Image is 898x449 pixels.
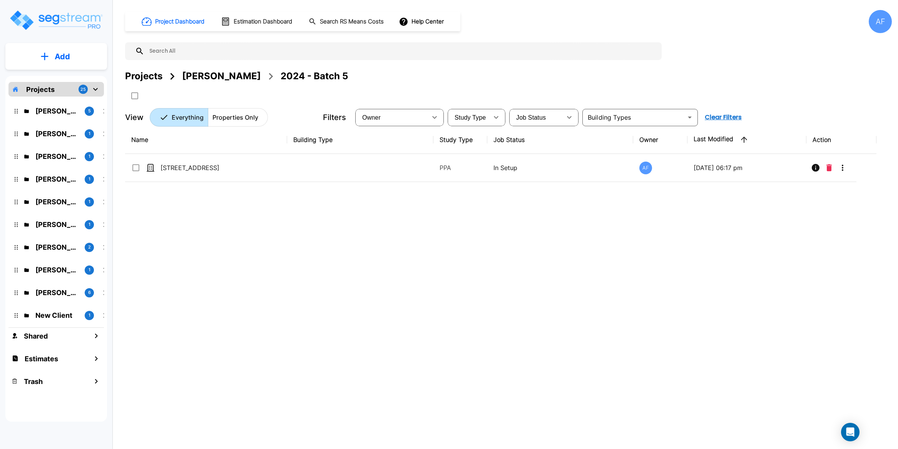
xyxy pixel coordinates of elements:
[55,51,70,62] p: Add
[639,162,652,174] div: AF
[9,9,103,31] img: Logo
[89,312,90,319] p: 1
[125,69,162,83] div: Projects
[35,287,79,298] p: Chesky Perl
[80,86,86,93] p: 25
[287,126,433,154] th: Building Type
[150,108,268,127] div: Platform
[35,265,79,275] p: Taoufik Lahrache
[440,163,481,172] p: PPA
[511,107,562,128] div: Select
[841,423,860,441] div: Open Intercom Messenger
[5,45,107,68] button: Add
[144,42,658,60] input: Search All
[35,174,79,184] p: Christopher Ballesteros
[127,88,142,103] button: SelectAll
[139,13,209,30] button: Project Dashboard
[89,176,90,182] p: 1
[362,114,381,121] span: Owner
[323,112,346,123] p: Filters
[35,242,79,252] p: Bruce Teitelbaum
[89,221,90,228] p: 1
[89,130,90,137] p: 1
[455,114,486,121] span: Study Type
[25,354,58,364] h1: Estimates
[869,10,892,33] div: AF
[397,14,447,29] button: Help Center
[182,69,261,83] div: [PERSON_NAME]
[234,17,292,26] h1: Estimation Dashboard
[516,114,546,121] span: Job Status
[493,163,627,172] p: In Setup
[357,107,427,128] div: Select
[125,126,287,154] th: Name
[35,151,79,162] p: Raizy Rosenblum
[35,129,79,139] p: Yiddy Tyrnauer
[150,108,208,127] button: Everything
[281,69,348,83] div: 2024 - Batch 5
[208,108,268,127] button: Properties Only
[89,153,90,160] p: 1
[26,84,55,95] p: Projects
[161,163,237,172] p: [STREET_ADDRESS]
[88,244,91,250] p: 2
[88,289,91,296] p: 6
[433,126,487,154] th: Study Type
[487,126,633,154] th: Job Status
[694,163,800,172] p: [DATE] 06:17 pm
[212,113,258,122] p: Properties Only
[125,112,144,123] p: View
[702,110,745,125] button: Clear Filters
[306,14,388,29] button: Search RS Means Costs
[687,126,806,154] th: Last Modified
[35,219,79,230] p: Abba Stein
[88,108,91,114] p: 5
[35,106,79,116] p: Moshe Toiv
[320,17,384,26] h1: Search RS Means Costs
[89,199,90,205] p: 1
[835,160,850,175] button: More-Options
[684,112,695,123] button: Open
[172,113,204,122] p: Everything
[823,160,835,175] button: Delete
[806,126,877,154] th: Action
[24,331,48,341] h1: Shared
[633,126,687,154] th: Owner
[808,160,823,175] button: Info
[35,310,79,320] p: New Client
[585,112,683,123] input: Building Types
[155,17,204,26] h1: Project Dashboard
[89,267,90,273] p: 1
[218,13,296,30] button: Estimation Dashboard
[35,197,79,207] p: Moishy Spira
[24,376,43,387] h1: Trash
[449,107,488,128] div: Select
